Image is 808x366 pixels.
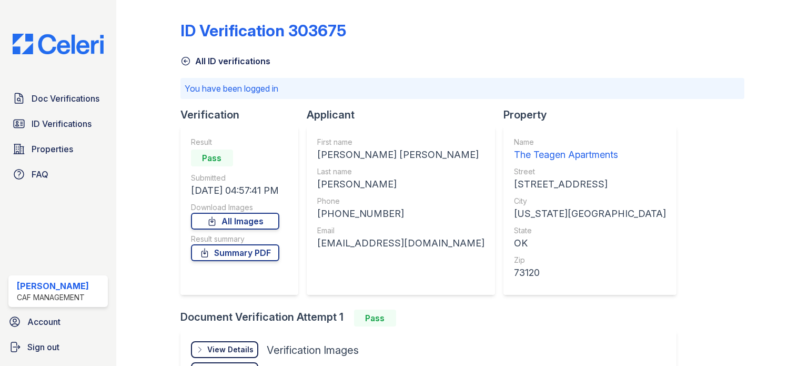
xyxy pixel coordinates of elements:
p: You have been logged in [185,82,740,95]
div: [US_STATE][GEOGRAPHIC_DATA] [514,206,666,221]
div: [EMAIL_ADDRESS][DOMAIN_NAME] [317,236,484,251]
div: Email [317,225,484,236]
div: [DATE] 04:57:41 PM [191,183,279,198]
div: Property [503,107,685,122]
div: [STREET_ADDRESS] [514,177,666,192]
a: Sign out [4,337,112,358]
div: First name [317,137,484,147]
div: Last name [317,166,484,177]
a: Account [4,311,112,332]
div: Pass [191,150,233,166]
div: OK [514,236,666,251]
a: Name The Teagen Apartments [514,137,666,162]
a: All ID verifications [180,55,270,67]
div: Verification [180,107,307,122]
div: CAF Management [17,292,89,303]
div: Document Verification Attempt 1 [180,310,685,327]
div: Result [191,137,279,147]
span: Properties [32,143,73,155]
span: ID Verifications [32,117,92,130]
div: 73120 [514,265,666,280]
div: The Teagen Apartments [514,147,666,162]
div: View Details [207,344,254,355]
div: Zip [514,255,666,265]
div: Result summary [191,234,279,244]
span: Doc Verifications [32,92,99,105]
a: Properties [8,139,108,160]
div: [PERSON_NAME] [317,177,484,192]
div: Name [514,137,666,147]
a: ID Verifications [8,113,108,134]
div: State [514,225,666,236]
div: [PERSON_NAME] [17,280,89,292]
div: Verification Images [267,343,359,358]
span: Sign out [27,341,59,353]
div: ID Verification 303675 [180,21,346,40]
div: Download Images [191,202,279,213]
div: [PHONE_NUMBER] [317,206,484,221]
div: [PERSON_NAME] [PERSON_NAME] [317,147,484,162]
div: Phone [317,196,484,206]
a: Summary PDF [191,244,279,261]
div: Submitted [191,173,279,183]
div: Pass [354,310,396,327]
div: Street [514,166,666,177]
a: All Images [191,213,279,230]
span: Account [27,315,60,328]
img: CE_Logo_Blue-a8612792a0a2168367f1c8372b55b34899dd931a85d93a1a3d3e32e68fde9ad4.png [4,34,112,54]
div: Applicant [307,107,503,122]
span: FAQ [32,168,48,181]
a: Doc Verifications [8,88,108,109]
div: City [514,196,666,206]
a: FAQ [8,164,108,185]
